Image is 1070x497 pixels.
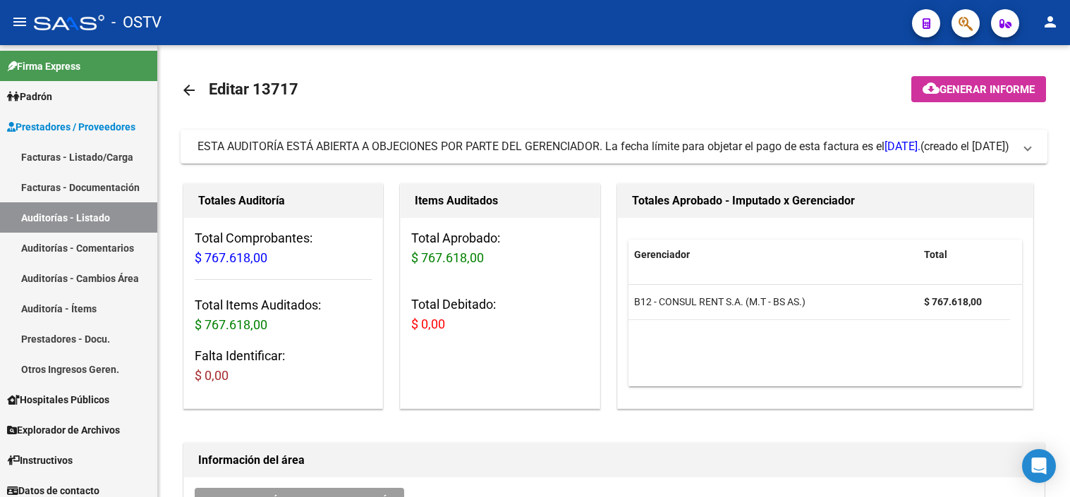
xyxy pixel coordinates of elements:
[7,89,52,104] span: Padrón
[924,296,982,307] strong: $ 767.618,00
[7,59,80,74] span: Firma Express
[209,80,298,98] span: Editar 13717
[7,422,120,438] span: Explorador de Archivos
[924,249,947,260] span: Total
[918,240,1010,270] datatable-header-cell: Total
[195,250,267,265] span: $ 767.618,00
[411,250,484,265] span: $ 767.618,00
[195,368,229,383] span: $ 0,00
[415,190,585,212] h1: Items Auditados
[940,83,1035,96] span: Generar informe
[181,130,1047,164] mat-expansion-panel-header: ESTA AUDITORÍA ESTÁ ABIERTA A OBJECIONES POR PARTE DEL GERENCIADOR. La fecha límite para objetar ...
[197,140,920,153] span: ESTA AUDITORÍA ESTÁ ABIERTA A OBJECIONES POR PARTE DEL GERENCIADOR. La fecha límite para objetar ...
[198,449,1030,472] h1: Información del área
[111,7,162,38] span: - OSTV
[411,317,445,331] span: $ 0,00
[195,228,372,268] h3: Total Comprobantes:
[7,453,73,468] span: Instructivos
[634,249,690,260] span: Gerenciador
[7,392,109,407] span: Hospitales Públicos
[195,317,267,332] span: $ 767.618,00
[923,80,940,97] mat-icon: cloud_download
[634,296,805,307] span: B12 - CONSUL RENT S.A. (M.T - BS AS.)
[7,119,135,135] span: Prestadores / Proveedores
[632,190,1019,212] h1: Totales Aprobado - Imputado x Gerenciador
[195,295,372,335] h3: Total Items Auditados:
[411,295,588,334] h3: Total Debitado:
[181,82,197,99] mat-icon: arrow_back
[195,346,372,386] h3: Falta Identificar:
[911,76,1046,102] button: Generar informe
[411,228,588,268] h3: Total Aprobado:
[198,190,368,212] h1: Totales Auditoría
[920,139,1009,154] span: (creado el [DATE])
[628,240,918,270] datatable-header-cell: Gerenciador
[884,140,920,153] span: [DATE].
[1022,449,1056,483] div: Open Intercom Messenger
[1042,13,1059,30] mat-icon: person
[11,13,28,30] mat-icon: menu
